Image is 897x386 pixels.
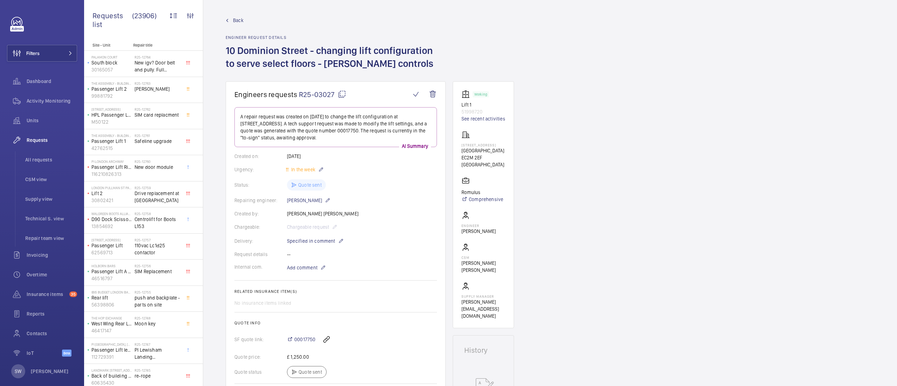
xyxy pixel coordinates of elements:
h2: R25-12759 [135,186,181,190]
img: elevator.svg [461,90,473,98]
p: IBIS BUDGET LONDON BARKING [91,290,132,294]
span: SIM card replacment [135,111,181,118]
a: Comprehensive [461,196,503,203]
span: In the week [290,167,315,172]
p: [GEOGRAPHIC_DATA] [461,147,505,154]
p: 56398806 [91,301,132,308]
span: CSM view [25,176,77,183]
span: Safeline upgrade [135,138,181,145]
h1: 10 Dominion Street - changing lift configuration to serve select floors - [PERSON_NAME] controls [226,44,446,81]
span: R25-03027 [299,90,346,99]
span: New igv? Door belt and pully. Full inspection and set up of doors. [135,59,181,73]
span: New door module [135,164,181,171]
span: 110vac Lc1d25 contactor [135,242,181,256]
p: Back of building lift [91,372,132,379]
p: Passenger Lift left Hand [91,346,132,353]
p: Passenger Lift [91,242,132,249]
p: A repair request was created on [DATE] to change the lift configuration at [STREET_ADDRESS]. A te... [240,113,431,141]
p: [STREET_ADDRESS] [91,107,132,111]
span: Moon key [135,320,181,327]
p: South block [91,59,132,66]
p: [STREET_ADDRESS] [91,238,132,242]
h2: R25-12755 [135,290,181,294]
p: Lift 2 [91,190,132,197]
p: 30802421 [91,197,132,204]
span: push and backplate - parts on site [135,294,181,308]
p: Supply manager [461,294,505,298]
h2: R25-12763 [135,81,181,85]
p: Holborn Bars [91,264,132,268]
p: EC2M 2EF [GEOGRAPHIC_DATA] [461,154,505,168]
p: PI London Archway [91,159,132,164]
span: Dashboard [27,78,77,85]
p: Passenger Lift A (Core 12) 6 FL [91,268,132,275]
p: [PERSON_NAME] [31,368,69,375]
p: Palamon Court [91,55,132,59]
h2: Engineer request details [226,35,446,40]
p: M50122 [91,118,132,125]
span: Supply view [25,195,77,202]
p: 42762515 [91,145,132,152]
h2: R25-12764 [135,55,181,59]
p: Romulus [461,189,503,196]
span: IoT [27,350,62,357]
span: Requests [27,137,77,144]
p: Site - Unit [84,43,130,48]
span: Overtime [27,271,77,278]
p: The Hop Exchange [91,316,132,320]
a: 00017750 [287,336,315,343]
h2: R25-12762 [135,107,181,111]
span: Reports [27,310,77,317]
span: SIM Replacement [135,268,181,275]
p: Walgreen Boots Alliance [91,212,132,216]
span: Back [233,17,244,24]
span: Add comment [287,264,317,271]
span: re-rope [135,372,181,379]
p: Engineer [461,223,496,228]
p: 30165057 [91,66,132,73]
p: [PERSON_NAME] [461,228,496,235]
span: Engineers requests [234,90,297,99]
span: Filters [26,50,40,57]
span: Repair team view [25,235,77,242]
p: Repair title [133,43,179,48]
span: All requests [25,156,77,163]
p: [PERSON_NAME][EMAIL_ADDRESS][DOMAIN_NAME] [461,298,505,319]
p: 112729391 [91,353,132,360]
span: Centrolift for Boots L153 [135,216,181,230]
span: Drive replacement at [GEOGRAPHIC_DATA] [135,190,181,204]
p: LONDON PULLMAN ST PANCRAS [91,186,132,190]
span: PI Lewisham Landing Pushes/station/Panel Light [135,346,181,360]
button: Filters [7,45,77,62]
h2: R25-12748 [135,316,181,320]
span: 35 [69,291,77,297]
p: Landmark [STREET_ADDRESS] [91,368,132,372]
h1: History [464,347,502,354]
p: [PERSON_NAME] [287,196,330,205]
h2: R25-12756 [135,264,181,268]
span: Beta [62,350,71,357]
span: 00017750 [294,336,315,343]
p: D90 Dock Scissor External Dock Area (Scissor) (WBA03622) No 153 [91,216,132,223]
span: Requests list [93,11,132,29]
span: Contacts [27,330,77,337]
p: HPL Passenger Lift [91,111,132,118]
p: 62569713 [91,249,132,256]
p: 46417147 [91,327,132,334]
p: CSM [461,255,505,260]
p: The Assembly - Building B [91,133,132,138]
p: 13854692 [91,223,132,230]
p: Passenger Lift 1 [91,138,132,145]
span: [PERSON_NAME] [135,85,181,92]
p: SW [15,368,21,375]
p: [PERSON_NAME] [PERSON_NAME] [461,260,505,274]
p: Passenger Lift 2 [91,85,132,92]
h2: R25-12760 [135,159,181,164]
p: West Wing Rear Lift (3FLR) GOODS LIFT [91,320,132,327]
span: Technical S. view [25,215,77,222]
h2: Quote info [234,320,437,325]
span: Insurance items [27,291,67,298]
p: 51998720 [461,108,505,115]
p: Rear lift [91,294,132,301]
p: The Assembly - Building B [91,81,132,85]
